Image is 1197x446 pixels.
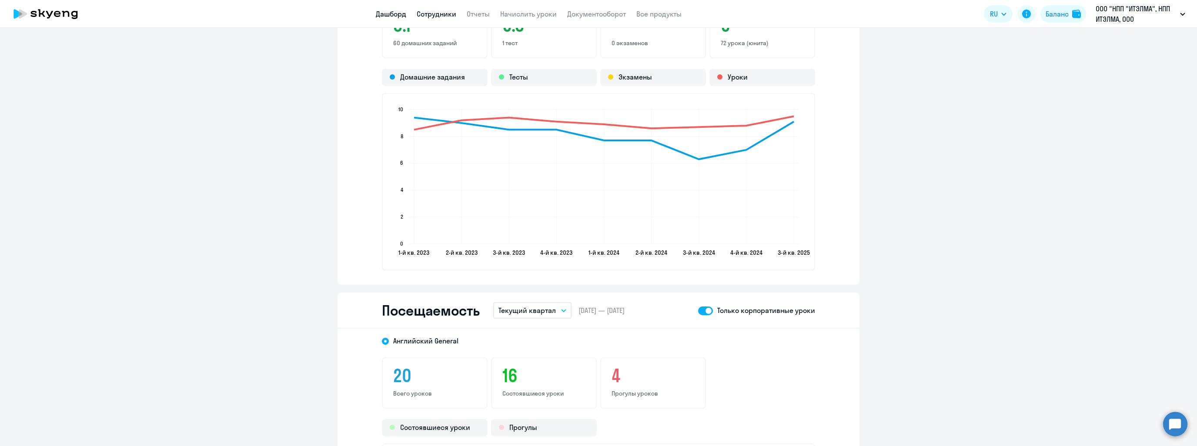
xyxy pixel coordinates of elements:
a: Начислить уроки [500,10,557,18]
text: 4 [401,186,403,193]
button: Балансbalance [1040,5,1086,23]
button: ООО "НПП "ИТЭЛМА", НПП ИТЭЛМА, ООО [1091,3,1190,24]
h3: 20 [393,365,476,386]
a: Документооборот [567,10,626,18]
text: 4-й кв. 2024 [730,249,762,256]
a: Все продукты [636,10,682,18]
h3: 9.3 [502,15,585,36]
div: Уроки [709,69,815,86]
text: 0 [400,240,403,247]
div: Прогулы [491,419,597,436]
div: Экзамены [600,69,706,86]
span: RU [990,9,998,19]
div: Тесты [491,69,597,86]
div: Домашние задания [382,69,488,86]
text: 2-й кв. 2024 [635,249,667,256]
span: [DATE] — [DATE] [578,306,625,315]
span: Английский General [393,336,458,346]
h2: Посещаемость [382,302,479,319]
p: 60 домашних заданий [393,39,476,47]
a: Отчеты [467,10,490,18]
text: 2-й кв. 2023 [446,249,478,256]
p: Состоявшиеся уроки [502,389,585,397]
p: ООО "НПП "ИТЭЛМА", НПП ИТЭЛМА, ООО [1096,3,1177,24]
text: 4-й кв. 2023 [540,249,572,256]
h3: 4 [612,365,695,386]
p: Прогулы уроков [612,389,695,397]
p: 1 тест [502,39,585,47]
div: Баланс [1046,9,1069,19]
button: Текущий квартал [493,302,572,319]
p: Текущий квартал [498,305,556,316]
p: Только корпоративные уроки [717,305,815,316]
text: 1-й кв. 2024 [588,249,619,256]
h3: 16 [502,365,585,386]
p: Всего уроков [393,389,476,397]
a: Сотрудники [417,10,456,18]
p: 0 экзаменов [612,39,695,47]
text: 8 [401,133,403,140]
a: Дашборд [376,10,406,18]
text: 3-й кв. 2023 [493,249,525,256]
h3: 8.1 [393,15,476,36]
img: balance [1072,10,1081,18]
p: 72 урока (юнита) [721,39,804,47]
text: 6 [400,160,403,166]
button: RU [984,5,1013,23]
text: 2 [401,213,403,220]
text: 3-й кв. 2025 [778,249,810,256]
div: Состоявшиеся уроки [382,419,488,436]
text: 1-й кв. 2023 [398,249,429,256]
h3: – [612,15,695,36]
text: 3-й кв. 2024 [683,249,715,256]
text: 10 [398,106,403,113]
h3: 9 [721,15,804,36]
